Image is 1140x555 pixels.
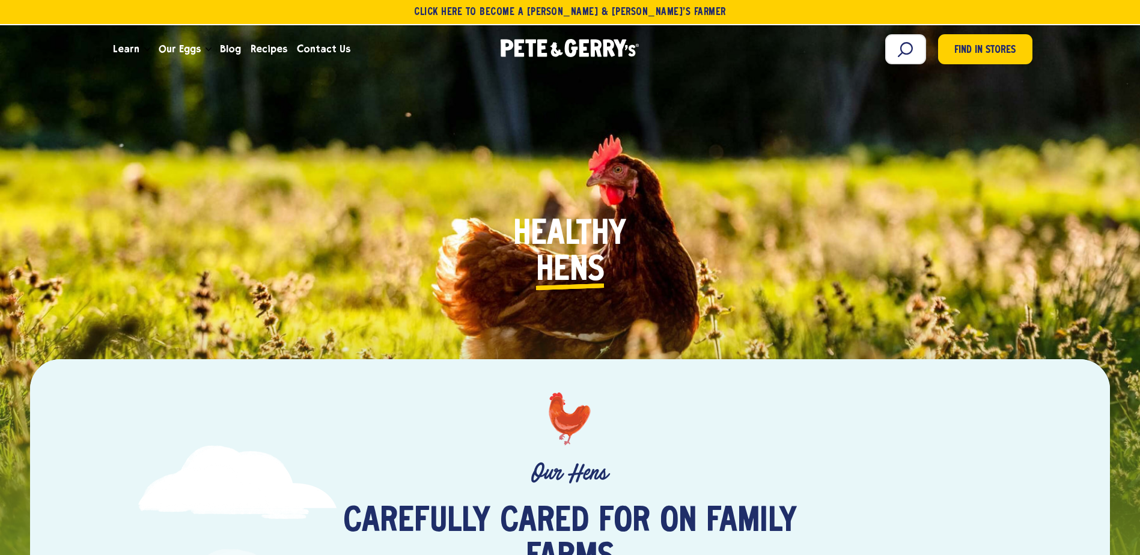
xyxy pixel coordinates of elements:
span: Contact Us [297,41,350,56]
i: s [588,253,605,289]
button: Open the dropdown menu for Our Eggs [206,47,212,52]
span: Our Eggs [159,41,201,56]
a: Blog [215,33,246,65]
a: Learn [108,33,144,65]
span: Healthy [513,217,626,253]
a: Contact Us [292,33,355,65]
input: Search [885,34,926,64]
span: Learn [113,41,139,56]
span: Blog [220,41,241,56]
a: Recipes [246,33,292,65]
a: Find in Stores [938,34,1032,64]
button: Open the dropdown menu for Learn [144,47,150,52]
span: Find in Stores [954,43,1016,59]
span: Recipes [251,41,287,56]
a: Our Eggs [154,33,206,65]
